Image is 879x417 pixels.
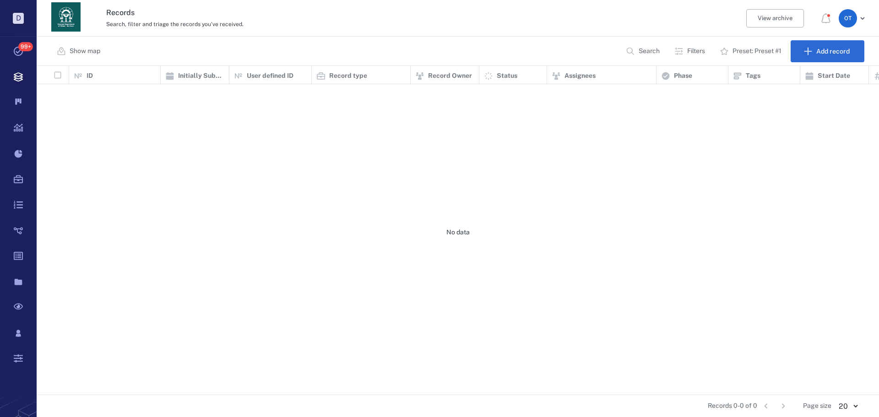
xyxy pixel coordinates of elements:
p: Preset: Preset #1 [732,47,781,56]
p: Status [497,71,517,81]
p: Initially Submitted Date [178,71,224,81]
p: Filters [687,47,705,56]
button: View archive [746,9,804,27]
p: Phase [674,71,692,81]
p: Record type [329,71,367,81]
p: Search [639,47,660,56]
p: Assignees [564,71,596,81]
h3: Records [106,7,605,18]
img: Georgia Department of Human Services logo [51,2,81,32]
button: Show map [51,40,108,62]
span: Search, filter and triage the records you've received. [106,21,244,27]
p: Tags [746,71,760,81]
span: Records 0-0 of 0 [708,401,757,411]
span: 99+ [18,42,33,51]
p: Show map [70,47,100,56]
p: User defined ID [247,71,293,81]
p: Start Date [818,71,850,81]
button: Add record [791,40,864,62]
a: Go home [51,2,81,35]
button: Search [620,40,667,62]
button: Filters [669,40,712,62]
nav: pagination navigation [757,399,792,413]
div: 20 [831,401,864,412]
p: ID [87,71,93,81]
button: Preset: Preset #1 [714,40,789,62]
button: OT [839,9,868,27]
span: Page size [803,401,831,411]
p: D [13,13,24,24]
p: Record Owner [428,71,472,81]
div: O T [839,9,857,27]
